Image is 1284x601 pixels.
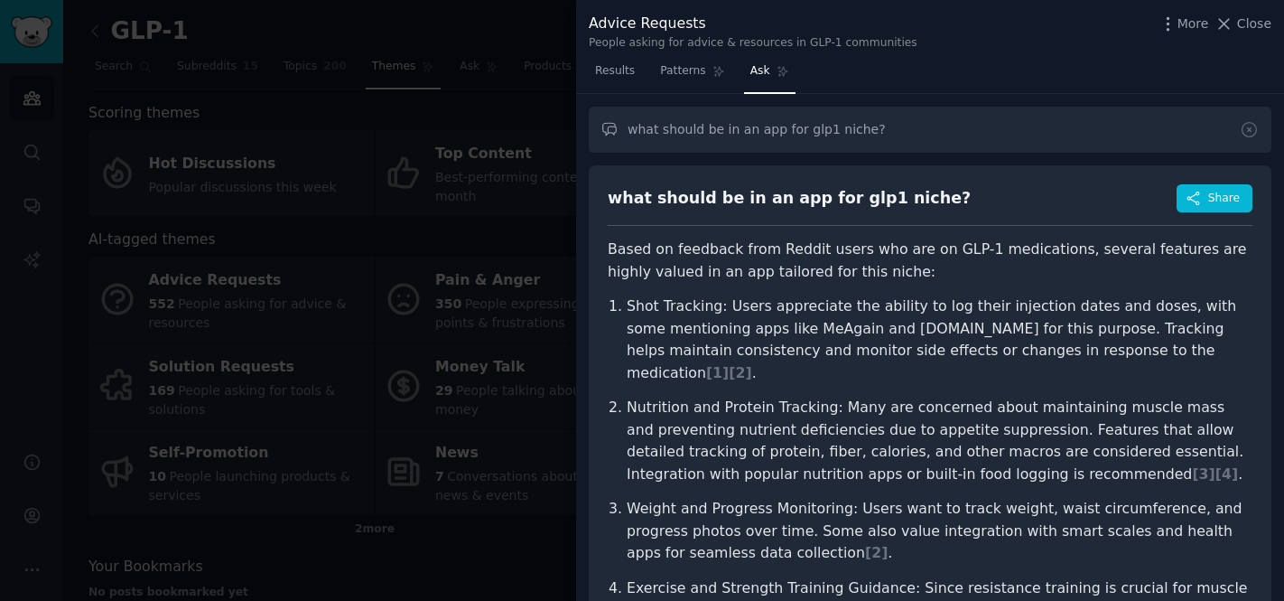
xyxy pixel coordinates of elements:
span: Ask [750,63,770,80]
span: [ 1 ] [706,364,729,381]
button: Close [1214,14,1271,33]
a: Ask [744,57,796,94]
a: Patterns [654,57,730,94]
p: Shot Tracking: Users appreciate the ability to log their injection dates and doses, with some men... [627,296,1252,384]
div: Advice Requests [589,13,917,35]
span: More [1177,14,1209,33]
p: Based on feedback from Reddit users who are on GLP-1 medications, several features are highly val... [608,239,1252,283]
div: People asking for advice & resources in GLP-1 communities [589,35,917,52]
input: Ask a question about Advice Requests in this audience... [589,107,1271,153]
span: Share [1208,191,1240,207]
span: Patterns [660,63,705,80]
button: More [1158,14,1209,33]
span: [ 4 ] [1215,465,1238,483]
span: Results [595,63,635,80]
p: Weight and Progress Monitoring: Users want to track weight, waist circumference, and progress pho... [627,498,1252,565]
button: Share [1177,184,1252,213]
div: what should be in an app for glp1 niche? [608,187,971,210]
span: [ 2 ] [865,544,888,561]
span: [ 2 ] [729,364,751,381]
p: Nutrition and Protein Tracking: Many are concerned about maintaining muscle mass and preventing n... [627,397,1252,485]
span: [ 3 ] [1192,465,1214,483]
span: Close [1237,14,1271,33]
a: Results [589,57,641,94]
